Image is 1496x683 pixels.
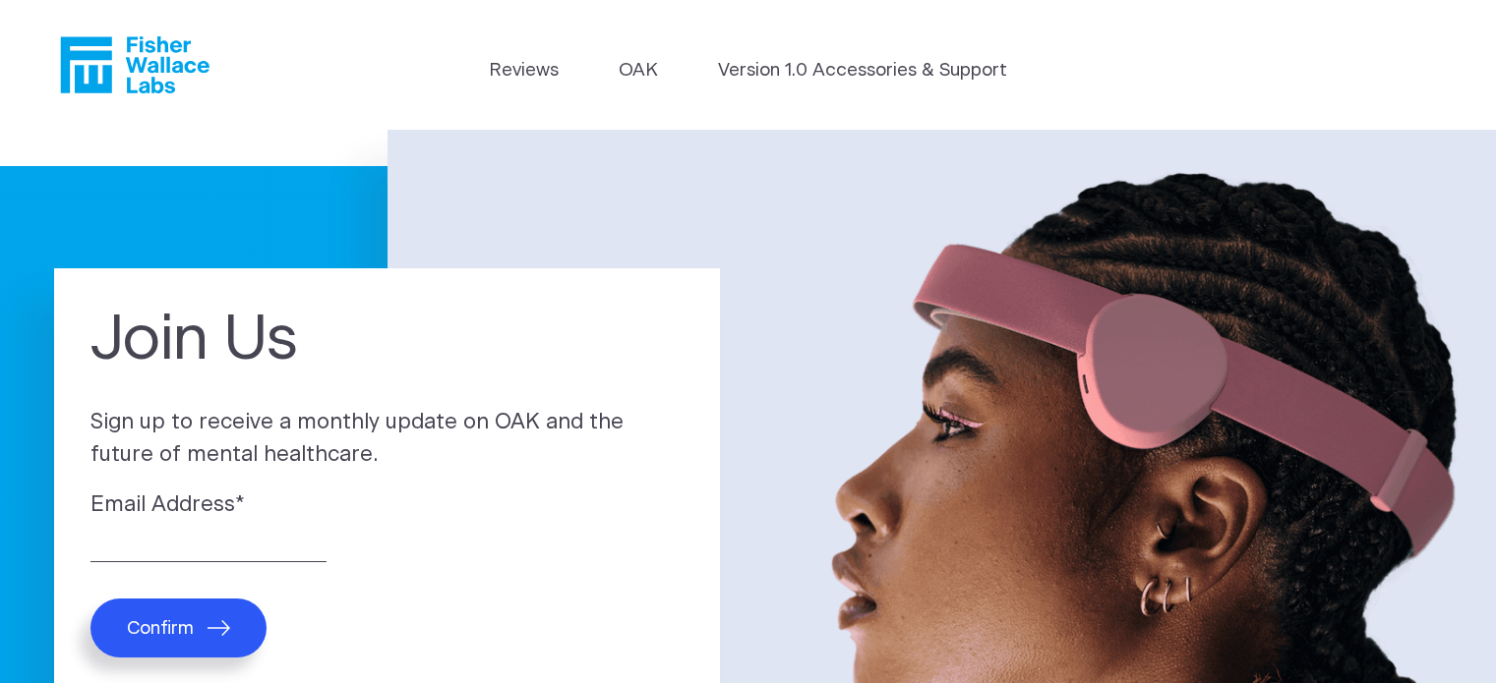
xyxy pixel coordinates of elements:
[60,36,209,93] a: Fisher Wallace
[90,489,684,522] label: Email Address
[619,57,658,85] a: OAK
[90,407,684,471] p: Sign up to receive a monthly update on OAK and the future of mental healthcare.
[718,57,1007,85] a: Version 1.0 Accessories & Support
[127,617,194,640] span: Confirm
[90,305,684,377] h1: Join Us
[489,57,559,85] a: Reviews
[90,598,267,657] button: Confirm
